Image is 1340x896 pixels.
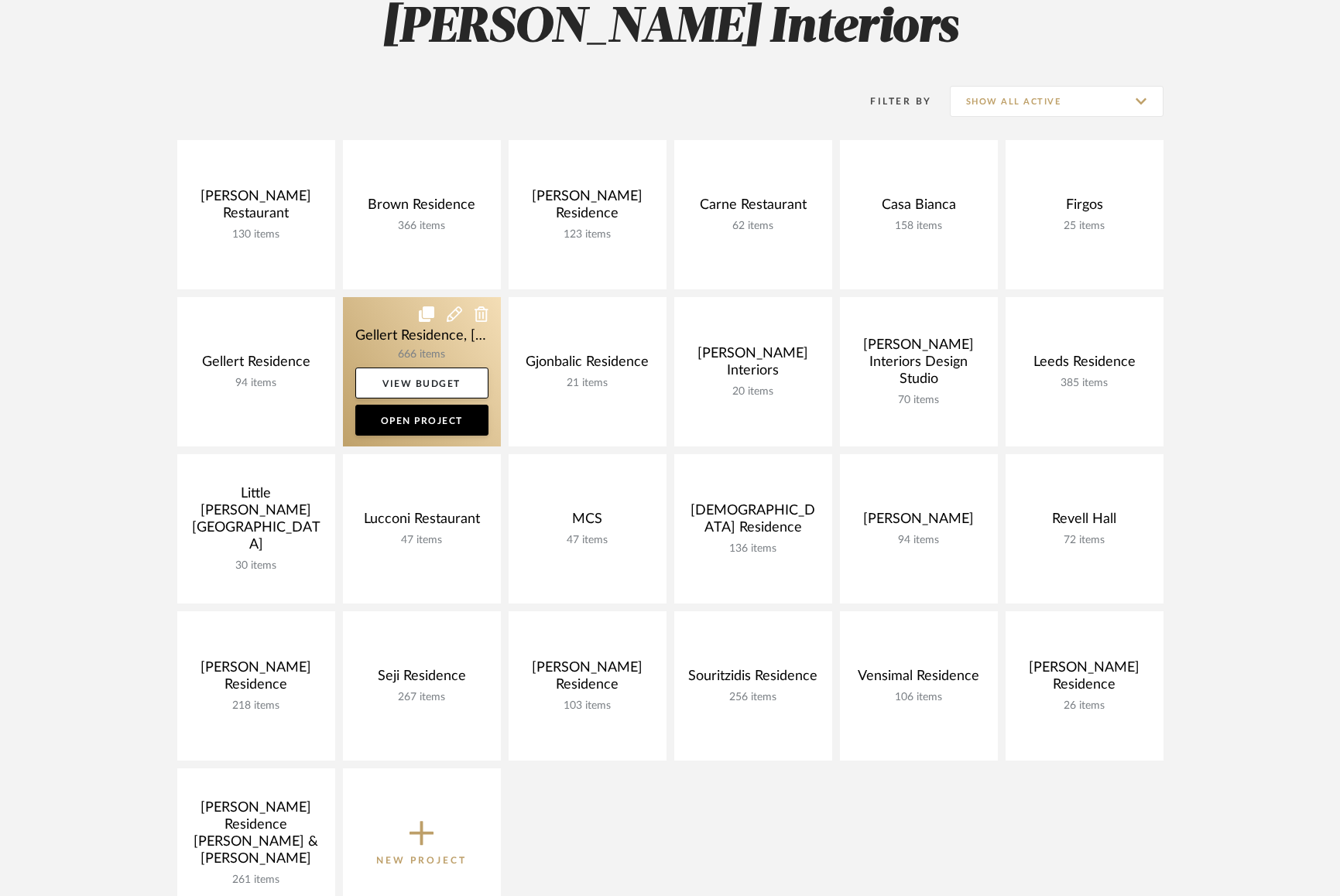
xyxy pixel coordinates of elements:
div: 261 items [190,874,323,887]
div: 25 items [1018,220,1151,233]
div: 20 items [687,385,820,398]
div: 158 items [852,220,985,233]
div: Vensimal Residence [852,668,985,691]
div: 106 items [852,691,985,704]
div: [PERSON_NAME] Residence [1018,659,1151,699]
div: [PERSON_NAME] Residence [521,188,654,228]
div: 70 items [852,394,985,407]
div: 72 items [1018,534,1151,547]
div: 123 items [521,228,654,241]
div: [PERSON_NAME] Restaurant [190,188,323,228]
div: Filter By [851,94,932,109]
div: Leeds Residence [1018,354,1151,377]
div: Seji Residence [355,668,488,691]
div: Revell Hall [1018,511,1151,534]
div: 47 items [521,534,654,547]
div: [PERSON_NAME] Residence [PERSON_NAME] & [PERSON_NAME] [190,799,323,874]
div: [PERSON_NAME] [852,511,985,534]
div: 136 items [687,542,820,556]
a: Open Project [355,405,488,436]
div: 94 items [190,377,323,390]
a: View Budget [355,368,488,398]
div: [PERSON_NAME] Interiors [687,345,820,385]
div: Brown Residence [355,197,488,220]
div: [PERSON_NAME] Interiors Design Studio [852,337,985,394]
div: [PERSON_NAME] Residence [190,659,323,699]
p: New Project [376,853,467,868]
div: [DEMOGRAPHIC_DATA] Residence [687,502,820,542]
div: 47 items [355,534,488,547]
div: 103 items [521,699,654,713]
div: 267 items [355,691,488,704]
div: Gjonbalic Residence [521,354,654,377]
div: Souritzidis Residence [687,668,820,691]
div: 26 items [1018,699,1151,713]
div: [PERSON_NAME] Residence [521,659,654,699]
div: 94 items [852,534,985,547]
div: 218 items [190,699,323,713]
div: Little [PERSON_NAME][GEOGRAPHIC_DATA] [190,485,323,559]
div: 256 items [687,691,820,704]
div: 385 items [1018,377,1151,390]
div: 30 items [190,559,323,573]
div: Firgos [1018,197,1151,220]
div: Carne Restaurant [687,197,820,220]
div: 62 items [687,220,820,233]
div: Lucconi Restaurant [355,511,488,534]
div: MCS [521,511,654,534]
div: 21 items [521,377,654,390]
div: Gellert Residence [190,354,323,377]
div: 130 items [190,228,323,241]
div: Casa Bianca [852,197,985,220]
div: 366 items [355,220,488,233]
